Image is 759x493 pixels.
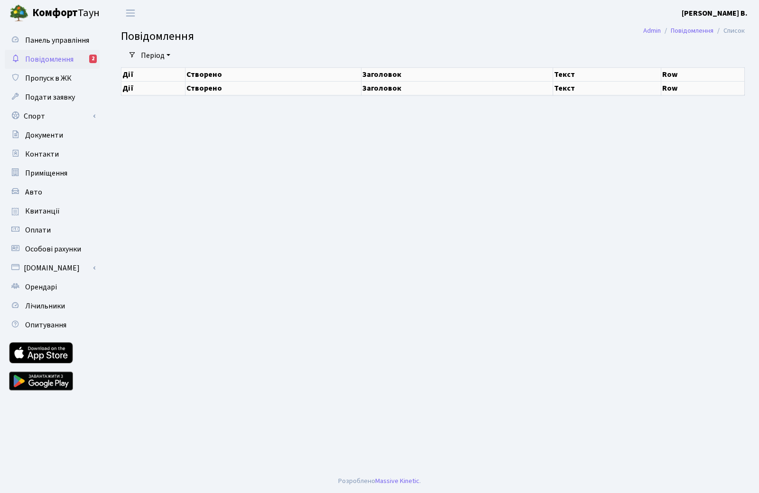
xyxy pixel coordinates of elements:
th: Текст [553,81,661,95]
th: Заголовок [361,67,553,81]
a: Пропуск в ЖК [5,69,100,88]
a: Massive Kinetic [375,476,419,486]
b: [PERSON_NAME] В. [682,8,748,19]
a: [DOMAIN_NAME] [5,259,100,278]
a: Опитування [5,316,100,335]
span: Контакти [25,149,59,159]
img: logo.png [9,4,28,23]
a: Квитанції [5,202,100,221]
a: Лічильники [5,297,100,316]
span: Лічильники [25,301,65,311]
th: Дії [121,81,185,95]
li: Список [713,26,745,36]
span: Особові рахунки [25,244,81,254]
span: Документи [25,130,63,140]
th: Заголовок [361,81,553,95]
span: Квитанції [25,206,60,216]
a: Повідомлення2 [5,50,100,69]
a: Admin [643,26,661,36]
th: Дії [121,67,185,81]
a: Повідомлення [671,26,713,36]
b: Комфорт [32,5,78,20]
span: Оплати [25,225,51,235]
a: Особові рахунки [5,240,100,259]
span: Подати заявку [25,92,75,102]
a: [PERSON_NAME] В. [682,8,748,19]
a: Приміщення [5,164,100,183]
nav: breadcrumb [629,21,759,41]
span: Опитування [25,320,66,330]
span: Орендарі [25,282,57,292]
div: Розроблено . [338,476,421,486]
a: Панель управління [5,31,100,50]
th: Row [661,81,744,95]
th: Створено [185,81,361,95]
span: Приміщення [25,168,67,178]
a: Контакти [5,145,100,164]
span: Авто [25,187,42,197]
span: Повідомлення [121,28,194,45]
th: Створено [185,67,361,81]
a: Подати заявку [5,88,100,107]
span: Панель управління [25,35,89,46]
a: Орендарі [5,278,100,297]
a: Документи [5,126,100,145]
span: Таун [32,5,100,21]
th: Row [661,67,744,81]
a: Оплати [5,221,100,240]
a: Період [137,47,174,64]
button: Переключити навігацію [119,5,142,21]
a: Авто [5,183,100,202]
th: Текст [553,67,661,81]
span: Повідомлення [25,54,74,65]
span: Пропуск в ЖК [25,73,72,84]
a: Спорт [5,107,100,126]
div: 2 [89,55,97,63]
